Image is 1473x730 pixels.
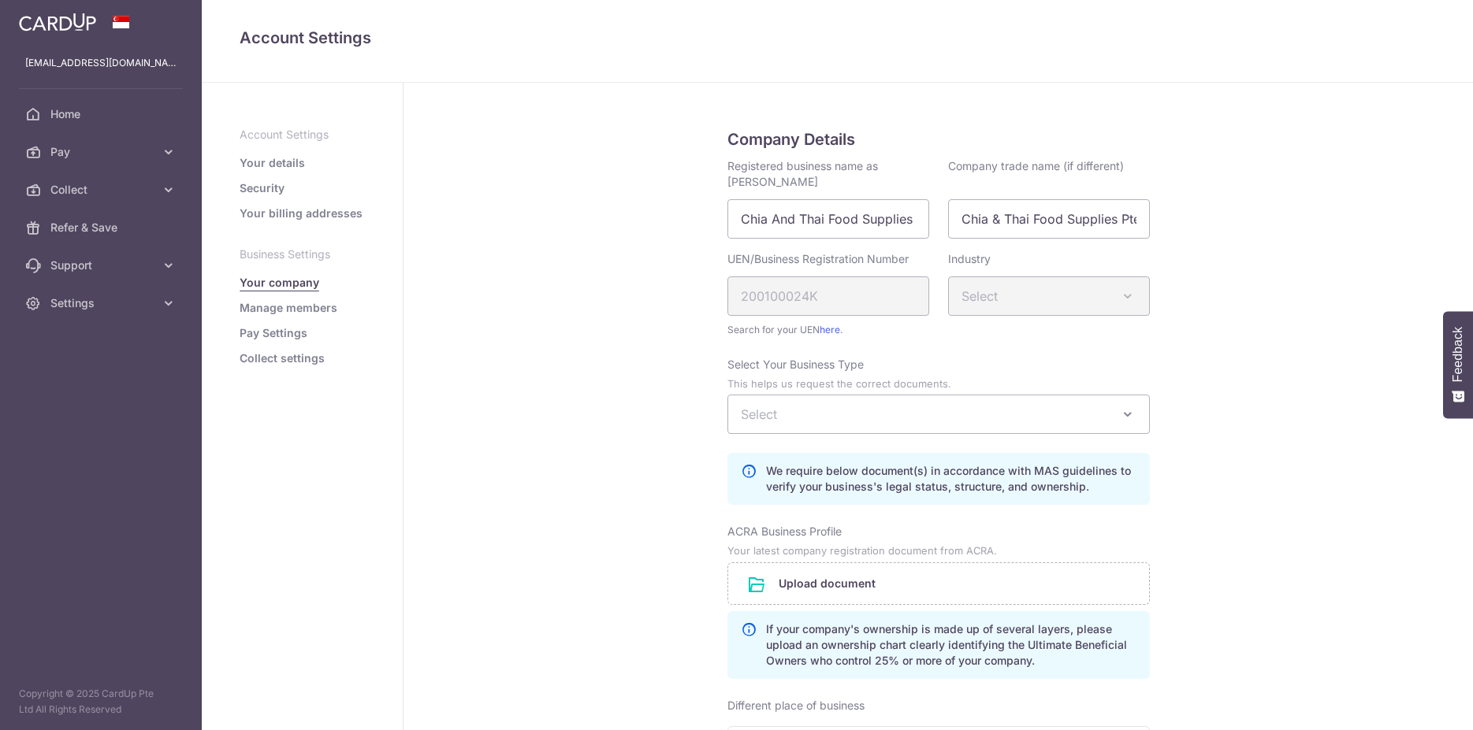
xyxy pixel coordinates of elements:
[50,295,154,311] span: Settings
[50,182,154,198] span: Collect
[1372,683,1457,722] iframe: Opens a widget where you can find more information
[50,106,154,122] span: Home
[727,251,909,267] label: UEN/Business Registration Number
[50,144,154,160] span: Pay
[240,206,363,221] a: Your billing addresses
[19,13,96,31] img: CardUp
[766,463,1136,495] p: We require below document(s) in accordance with MAS guidelines to verify your business's legal st...
[1443,311,1473,418] button: Feedback - Show survey
[727,524,842,539] label: ACRA Business Profile
[240,127,365,143] p: Account Settings
[240,325,307,341] a: Pay Settings
[25,55,177,71] p: [EMAIL_ADDRESS][DOMAIN_NAME]
[727,545,997,557] small: Your latest company registration document from ACRA.
[948,158,1124,174] label: Company trade name (if different)
[50,258,154,273] span: Support
[240,300,337,316] a: Manage members
[240,180,285,196] a: Security
[727,378,951,390] small: This helps us request the correct documents.
[240,155,305,171] a: Your details
[820,324,840,335] a: here
[240,275,319,291] a: Your company
[727,562,1150,605] div: Upload document
[1451,327,1465,382] span: Feedback
[727,158,929,190] label: Registered business name as [PERSON_NAME]
[948,251,991,267] label: Industry
[240,246,365,262] p: Business Settings
[50,220,154,235] span: Refer & Save
[240,25,1435,50] h4: Account Settings
[727,322,929,338] span: Search for your UEN .
[727,127,1150,152] h5: Company Details
[727,698,865,713] label: Different place of business
[766,621,1136,669] p: If your company's ownership is made up of several layers, please upload an ownership chart clearl...
[741,406,777,422] span: Select
[727,357,864,372] label: Select Your Business Type
[240,350,325,366] a: Collect settings
[962,288,998,304] span: Select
